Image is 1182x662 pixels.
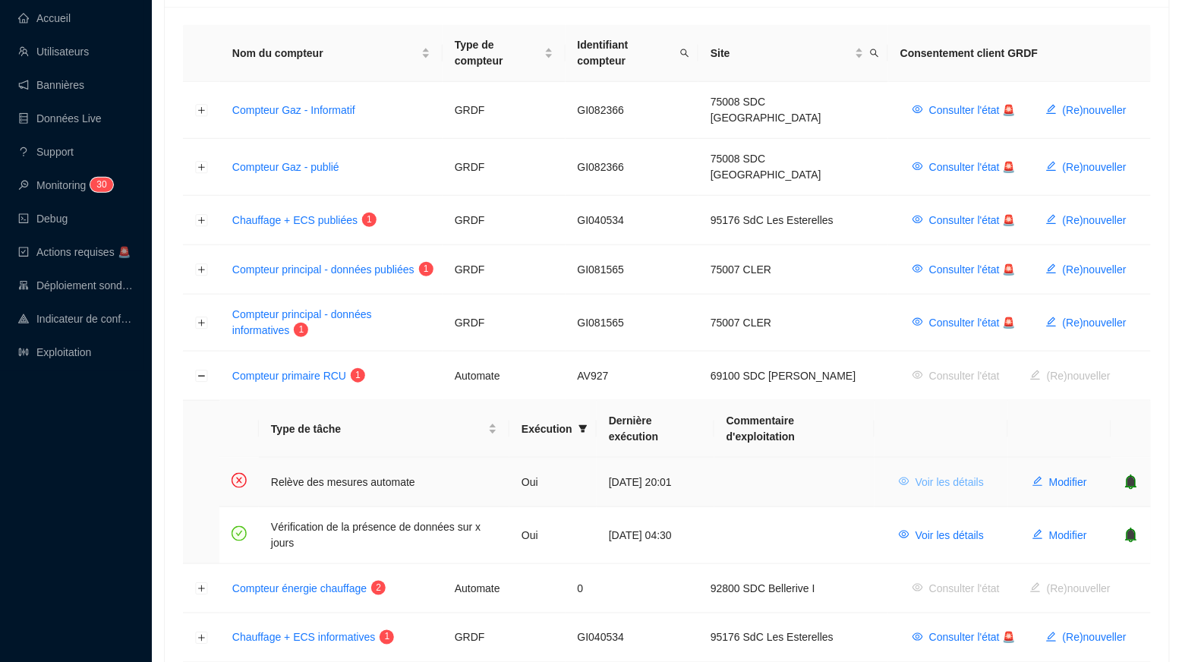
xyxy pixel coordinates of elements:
button: Voir les détails [887,470,996,494]
span: 69100 SDC [PERSON_NAME] [711,370,856,382]
span: filter [578,424,588,433]
span: 75008 SDC [GEOGRAPHIC_DATA] [711,96,821,124]
button: Consulter l'état 🚨 [900,98,1028,122]
span: 1 [424,263,429,274]
th: Type de compteur [443,25,566,82]
span: check-square [18,247,29,257]
span: edit [1046,104,1057,115]
span: (Re)nouveller [1063,315,1127,331]
a: Compteur énergie chauffage [232,582,367,594]
span: 1 [355,370,361,380]
a: clusterDéploiement sondes [18,279,134,292]
span: 92800 SDC Bellerive I [711,582,815,594]
sup: 30 [90,178,112,192]
span: Site [711,46,852,61]
span: 75007 CLER [711,263,771,276]
a: slidersExploitation [18,346,91,358]
span: Actions requises 🚨 [36,246,131,258]
span: Modifier [1049,528,1087,544]
span: close-circle [232,473,247,488]
button: Consulter l'état 🚨 [900,257,1028,282]
span: Type de tâche [271,421,485,437]
span: bell [1124,474,1139,490]
td: GI081565 [566,245,699,295]
span: bell [1124,528,1139,543]
button: Consulter l'état 🚨 [900,311,1028,335]
button: Développer la ligne [196,583,208,595]
span: Consulter l'état 🚨 [929,213,1016,229]
a: questionSupport [18,146,74,158]
sup: 2 [371,581,386,595]
td: [DATE] 20:01 [597,458,714,507]
a: Compteur principal - données publiées [232,263,414,276]
a: teamUtilisateurs [18,46,89,58]
td: [DATE] 04:30 [597,507,714,563]
span: Consulter l'état 🚨 [929,159,1016,175]
span: search [867,43,882,65]
span: 3 [96,179,102,190]
a: Compteur primaire RCU [232,370,346,382]
a: Compteur Gaz - Informatif [232,104,355,116]
button: Développer la ligne [196,215,208,227]
span: Modifier [1049,474,1087,490]
span: Identifiant compteur [578,37,675,69]
a: databaseDonnées Live [18,112,102,125]
span: edit [1032,476,1043,487]
button: (Re)nouveller [1018,364,1123,388]
td: Vérification de la présence de données sur x jours [259,507,509,563]
span: Voir les détails [916,528,984,544]
span: edit [1046,214,1057,225]
button: (Re)nouveller [1034,208,1139,232]
button: Voir les détails [887,523,996,547]
button: Développer la ligne [196,317,208,329]
a: notificationBannières [18,79,84,91]
button: Consulter l'état [900,364,1012,388]
a: codeDebug [18,213,68,225]
button: Consulter l'état 🚨 [900,626,1028,650]
button: Consulter l'état 🚨 [900,155,1028,179]
span: 2 [376,582,381,593]
sup: 1 [294,323,308,337]
sup: 1 [351,368,365,383]
button: (Re)nouveller [1034,257,1139,282]
span: Oui [522,529,538,541]
span: eye [913,263,923,274]
span: eye [899,476,909,487]
span: 1 [299,324,304,335]
span: Oui [522,476,538,488]
span: eye [913,214,923,225]
a: Compteur Gaz - publié [232,161,339,173]
span: 95176 SdC Les Esterelles [711,214,834,226]
button: (Re)nouveller [1034,98,1139,122]
button: (Re)nouveller [1034,155,1139,179]
span: Consulter l'état 🚨 [929,630,1016,646]
span: filter [575,418,591,440]
span: Voir les détails [916,474,984,490]
button: Consulter l'état 🚨 [900,208,1028,232]
span: Exécution [522,421,572,437]
a: monitorMonitoring30 [18,179,109,191]
button: Développer la ligne [196,632,208,645]
th: Nom du compteur [220,25,443,82]
sup: 1 [419,262,433,276]
button: Développer la ligne [196,162,208,174]
span: eye [899,529,909,540]
span: eye [913,317,923,327]
span: search [870,49,879,58]
button: (Re)nouveller [1018,576,1123,601]
td: GRDF [443,245,566,295]
a: homeAccueil [18,12,71,24]
td: GI082366 [566,139,699,196]
span: search [680,49,689,58]
span: edit [1046,263,1057,274]
span: Consulter l'état 🚨 [929,262,1016,278]
td: 0 [566,564,699,613]
span: Type de compteur [455,37,541,69]
sup: 1 [380,630,394,645]
th: Consentement client GRDF [888,25,1151,82]
span: Nom du compteur [232,46,418,61]
span: (Re)nouveller [1063,102,1127,118]
span: edit [1046,317,1057,327]
a: heat-mapIndicateur de confort [18,313,134,325]
button: Réduire la ligne [196,370,208,383]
